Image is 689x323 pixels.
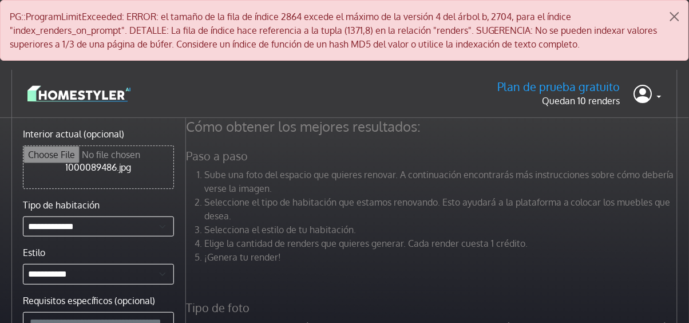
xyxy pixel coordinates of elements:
[204,196,671,222] font: Seleccione el tipo de habitación que estamos renovando. Esto ayudará a la plataforma a colocar lo...
[23,128,124,140] font: Interior actual (opcional)
[661,1,688,33] button: Cerca
[186,148,248,163] font: Paso a paso
[27,84,130,104] img: logo-3de290ba35641baa71223ecac5eacb59cb85b4c7fdf211dc9aaecaaee71ea2f8.svg
[204,251,281,263] font: ¡Genera tu render!
[204,224,356,235] font: Selecciona el estilo de tu habitación.
[23,199,100,211] font: Tipo de habitación
[204,238,528,249] font: Elige la cantidad de renders que quieres generar. Cada render cuesta 1 crédito.
[186,300,250,315] font: Tipo de foto
[186,117,421,135] font: Cómo obtener los mejores resultados:
[23,295,155,306] font: Requisitos específicos (opcional)
[23,247,45,258] font: Estilo
[10,11,658,50] font: PG::ProgramLimitExceeded: ERROR: el tamaño de la fila de índice 2864 excede el máximo de la versi...
[204,169,674,194] font: Sube una foto del espacio que quieres renovar. A continuación encontrarás más instrucciones sobre...
[498,79,620,94] font: Plan de prueba gratuito
[543,95,620,107] font: Quedan 10 renders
